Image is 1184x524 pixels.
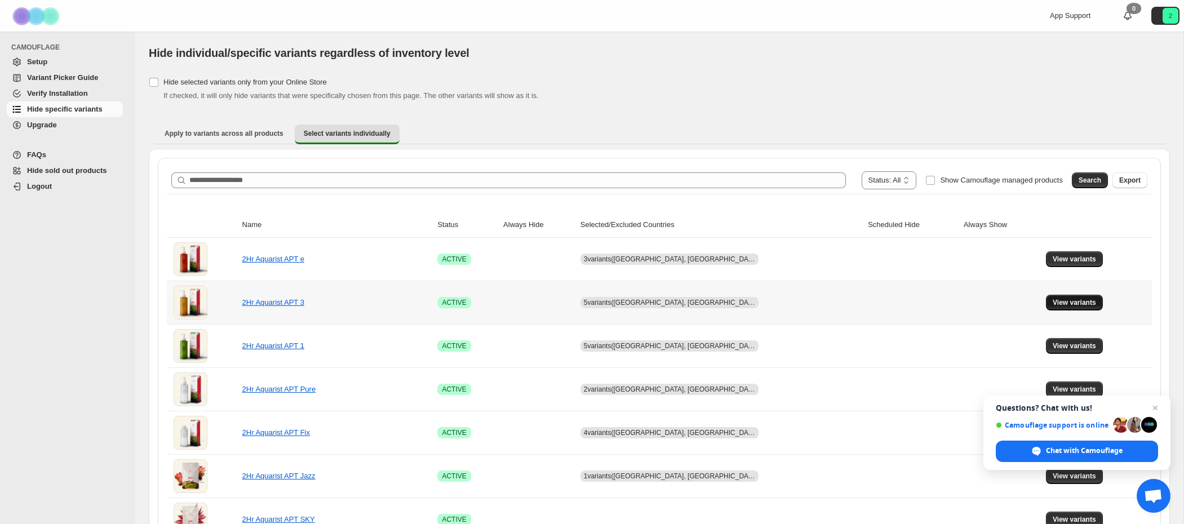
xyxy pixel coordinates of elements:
span: Logout [27,182,52,190]
img: 2Hr Aquarist APT Jazz [174,459,207,493]
img: 2Hr Aquarist APT e [174,242,207,276]
span: Setup [27,57,47,66]
button: Apply to variants across all products [156,125,292,143]
span: ACTIVE [442,428,466,437]
span: 1 variants ([GEOGRAPHIC_DATA], [GEOGRAPHIC_DATA], [GEOGRAPHIC_DATA], [GEOGRAPHIC_DATA], [GEOGRAPH... [584,472,996,480]
span: Hide selected variants only from your Online Store [163,78,327,86]
a: Logout [7,179,123,194]
button: Select variants individually [295,125,400,144]
span: View variants [1053,515,1096,524]
span: Hide sold out products [27,166,107,175]
th: Status [434,212,500,238]
span: View variants [1053,472,1096,481]
th: Always Show [960,212,1043,238]
button: View variants [1046,381,1103,397]
th: Name [239,212,434,238]
span: Apply to variants across all products [165,129,283,138]
span: Hide specific variants [27,105,103,113]
a: Verify Installation [7,86,123,101]
a: Hide specific variants [7,101,123,117]
a: 2Hr Aquarist APT 3 [242,298,304,307]
button: Search [1072,172,1108,188]
span: ACTIVE [442,385,466,394]
a: Upgrade [7,117,123,133]
th: Always Hide [500,212,577,238]
span: View variants [1053,255,1096,264]
span: ACTIVE [442,341,466,350]
span: ACTIVE [442,515,466,524]
a: Hide sold out products [7,163,123,179]
span: Upgrade [27,121,57,129]
button: View variants [1046,468,1103,484]
span: Camouflage support is online [996,421,1109,429]
span: View variants [1053,341,1096,350]
text: 2 [1169,12,1172,19]
img: 2Hr Aquarist APT 3 [174,286,207,319]
span: If checked, it will only hide variants that were specifically chosen from this page. The other va... [163,91,539,100]
button: Avatar with initials 2 [1151,7,1179,25]
span: 2 variants ([GEOGRAPHIC_DATA], [GEOGRAPHIC_DATA], [GEOGRAPHIC_DATA], [GEOGRAPHIC_DATA]) [584,385,908,393]
span: Verify Installation [27,89,88,97]
button: View variants [1046,295,1103,310]
span: Export [1119,176,1141,185]
span: 3 variants ([GEOGRAPHIC_DATA], [GEOGRAPHIC_DATA], [GEOGRAPHIC_DATA], [GEOGRAPHIC_DATA], [GEOGRAPH... [584,255,983,263]
span: ACTIVE [442,298,466,307]
span: View variants [1053,298,1096,307]
a: 2Hr Aquarist APT Pure [242,385,316,393]
span: Search [1079,176,1101,185]
span: Chat with Camouflage [1046,446,1123,456]
img: 2Hr Aquarist APT Fix [174,416,207,450]
a: 2Hr Aquarist APT 1 [242,341,304,350]
img: Camouflage [9,1,65,32]
th: Scheduled Hide [864,212,960,238]
a: 2Hr Aquarist APT SKY [242,515,315,523]
button: View variants [1046,251,1103,267]
span: ACTIVE [442,255,466,264]
span: Show Camouflage managed products [940,176,1063,184]
img: 2Hr Aquarist APT 1 [174,329,207,363]
span: 5 variants ([GEOGRAPHIC_DATA], [GEOGRAPHIC_DATA], [GEOGRAPHIC_DATA], [GEOGRAPHIC_DATA], [GEOGRAPH... [584,342,983,350]
a: FAQs [7,147,123,163]
button: Export [1112,172,1147,188]
span: CAMOUFLAGE [11,43,127,52]
span: Avatar with initials 2 [1163,8,1178,24]
th: Selected/Excluded Countries [577,212,864,238]
span: App Support [1050,11,1090,20]
a: 2Hr Aquarist APT Jazz [242,472,316,480]
img: 2Hr Aquarist APT Pure [174,372,207,406]
span: Hide individual/specific variants regardless of inventory level [149,47,469,59]
a: 0 [1122,10,1133,21]
div: 0 [1127,3,1141,14]
a: 2Hr Aquarist APT Fix [242,428,310,437]
span: Chat with Camouflage [996,441,1158,462]
button: View variants [1046,338,1103,354]
a: Setup [7,54,123,70]
span: Questions? Chat with us! [996,403,1158,412]
a: Open chat [1137,479,1170,513]
span: ACTIVE [442,472,466,481]
a: 2Hr Aquarist APT e [242,255,304,263]
span: 4 variants ([GEOGRAPHIC_DATA], [GEOGRAPHIC_DATA], [GEOGRAPHIC_DATA], [GEOGRAPHIC_DATA]) [584,429,908,437]
span: 5 variants ([GEOGRAPHIC_DATA], [GEOGRAPHIC_DATA], [GEOGRAPHIC_DATA], [GEOGRAPHIC_DATA], [GEOGRAPH... [584,299,983,307]
span: FAQs [27,150,46,159]
span: Select variants individually [304,129,391,138]
span: Variant Picker Guide [27,73,98,82]
span: View variants [1053,385,1096,394]
a: Variant Picker Guide [7,70,123,86]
